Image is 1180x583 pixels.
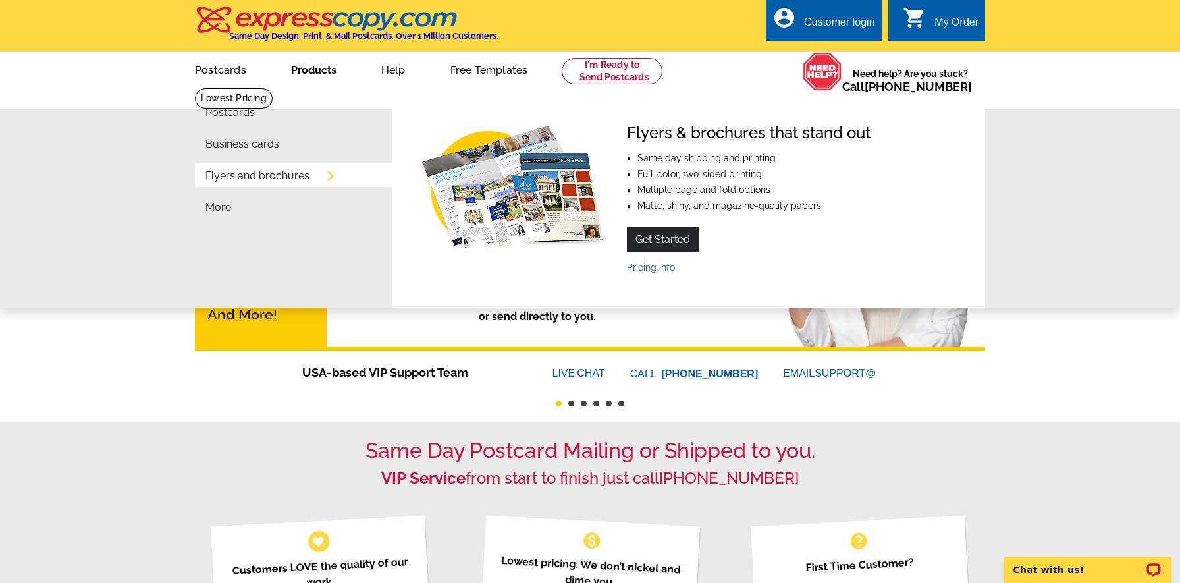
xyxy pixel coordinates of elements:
[581,530,603,551] span: monetization_on
[783,368,878,379] a: EMAILSUPPORT@
[627,262,675,273] a: Pricing info
[627,227,699,252] a: Get Started
[360,53,427,84] a: Help
[429,53,549,84] a: Free Templates
[205,139,279,150] a: Business cards
[848,530,869,551] span: help
[373,293,702,325] p: Postcards mailed to your list or send directly to you.
[842,67,979,94] span: Need help? Are you stuck?
[865,80,972,94] a: [PHONE_NUMBER]
[630,366,658,382] font: CALL
[229,31,498,41] h4: Same Day Design, Print, & Mail Postcards. Over 1 Million Customers.
[659,468,799,487] a: [PHONE_NUMBER]
[903,6,926,30] i: shopping_cart
[381,468,466,487] strong: VIP Service
[195,438,985,463] h1: Same Day Postcard Mailing or Shipped to you.
[803,52,842,91] img: help
[804,16,875,35] div: Customer login
[637,169,871,179] li: Full-color, two-sided printing
[606,401,612,406] button: 5 of 6
[205,107,255,118] a: Postcards
[270,53,358,84] a: Products
[934,16,979,35] div: My Order
[618,401,624,406] button: 6 of 6
[772,14,875,31] a: account_circle Customer login
[766,552,952,578] p: First Time Customer?
[205,171,309,181] a: Flyers and brochures
[842,80,972,94] span: Call
[815,366,878,381] font: SUPPORT@
[552,368,605,379] a: LIVECHAT
[195,16,498,41] a: Same Day Design, Print, & Mail Postcards. Over 1 Million Customers.
[311,534,325,548] span: favorite
[581,401,587,406] button: 3 of 6
[772,6,796,30] i: account_circle
[627,124,871,143] h4: Flyers & brochures that stand out
[662,368,759,379] a: [PHONE_NUMBER]
[637,201,871,210] li: Matte, shiny, and magazine-quality papers
[195,469,985,488] h2: from start to finish just call
[552,366,577,381] font: LIVE
[302,364,513,381] span: USA-based VIP Support Team
[637,153,871,163] li: Same day shipping and printing
[416,124,606,256] img: Flyers & brochures that stand out
[205,202,231,213] a: More
[903,14,979,31] a: shopping_cart My Order
[568,401,574,406] button: 2 of 6
[174,53,267,84] a: Postcards
[995,541,1180,583] iframe: LiveChat chat widget
[593,401,599,406] button: 4 of 6
[556,401,562,406] button: 1 of 6
[637,185,871,194] li: Multiple page and fold options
